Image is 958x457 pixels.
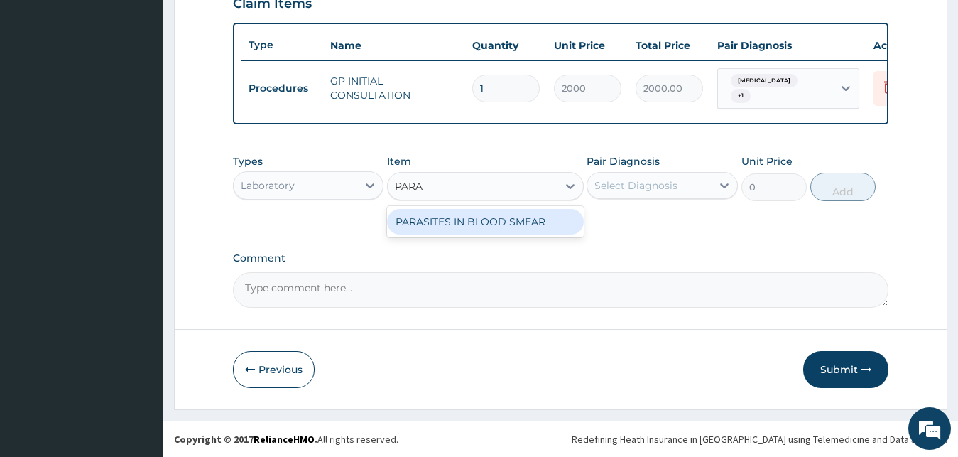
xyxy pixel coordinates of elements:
[547,31,628,60] th: Unit Price
[74,80,239,98] div: Chat with us now
[174,433,317,446] strong: Copyright © 2017 .
[572,432,947,446] div: Redefining Heath Insurance in [GEOGRAPHIC_DATA] using Telemedicine and Data Science!
[26,71,58,107] img: d_794563401_company_1708531726252_794563401
[7,306,271,355] textarea: Type your message and hit 'Enter'
[866,31,937,60] th: Actions
[741,154,793,168] label: Unit Price
[82,138,196,281] span: We're online!
[163,421,958,457] footer: All rights reserved.
[241,75,323,102] td: Procedures
[233,351,315,388] button: Previous
[241,178,295,193] div: Laboratory
[233,252,889,264] label: Comment
[254,433,315,446] a: RelianceHMO
[241,32,323,58] th: Type
[810,173,876,201] button: Add
[594,178,677,193] div: Select Diagnosis
[465,31,547,60] th: Quantity
[803,351,888,388] button: Submit
[628,31,710,60] th: Total Price
[587,154,660,168] label: Pair Diagnosis
[323,67,465,109] td: GP INITIAL CONSULTATION
[387,154,411,168] label: Item
[323,31,465,60] th: Name
[710,31,866,60] th: Pair Diagnosis
[387,209,584,235] div: PARASITES IN BLOOD SMEAR
[233,156,263,168] label: Types
[731,89,751,103] span: + 1
[731,74,798,88] span: [MEDICAL_DATA]
[233,7,267,41] div: Minimize live chat window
